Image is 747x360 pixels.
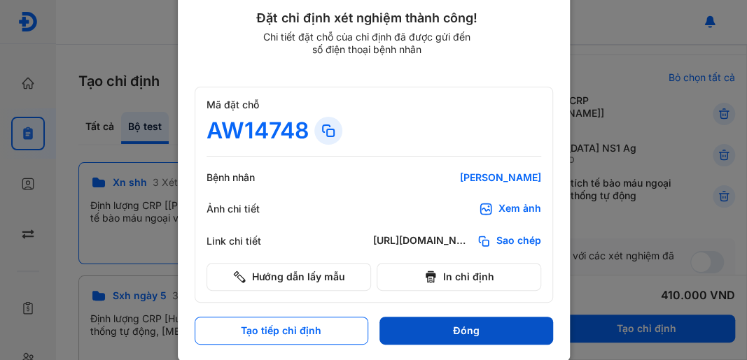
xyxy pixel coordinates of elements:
[207,263,371,291] button: Hướng dẫn lấy mẫu
[496,234,541,248] span: Sao chép
[373,171,541,184] div: [PERSON_NAME]
[257,31,477,56] div: Chi tiết đặt chỗ của chỉ định đã được gửi đến số điện thoại bệnh nhân
[377,263,541,291] button: In chỉ định
[379,317,553,345] button: Đóng
[207,171,291,184] div: Bệnh nhân
[207,117,309,145] div: AW14748
[373,234,471,248] div: [URL][DOMAIN_NAME]
[207,99,541,111] div: Mã đặt chỗ
[498,202,541,216] div: Xem ảnh
[207,203,291,215] div: Ảnh chi tiết
[207,235,291,247] div: Link chi tiết
[195,317,368,345] button: Tạo tiếp chỉ định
